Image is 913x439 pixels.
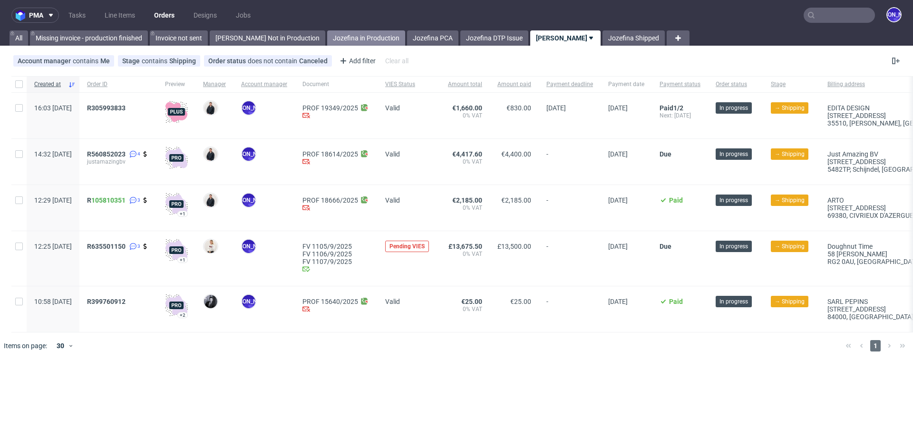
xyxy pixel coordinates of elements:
button: pma [11,8,59,23]
a: Invoice not sent [150,30,208,46]
span: Items on page: [4,341,47,351]
span: €4,417.60 [452,150,482,158]
div: 30 [51,339,68,352]
span: → Shipping [775,150,805,158]
span: → Shipping [775,196,805,205]
span: Pending VIES [389,243,425,250]
span: In progress [719,196,748,205]
span: In progress [719,150,748,158]
span: [DATE] [674,112,691,119]
div: Add filter [336,53,378,68]
a: Jozefina DTP Issue [460,30,528,46]
span: [DATE] [546,104,566,112]
a: 4 [127,150,140,158]
div: Valid [385,296,433,305]
span: Payment status [660,80,700,88]
span: Manager [203,80,226,88]
span: Stage [122,57,142,65]
a: R399760912 [87,298,127,305]
span: R399760912 [87,298,126,305]
a: 3 [127,243,140,250]
span: [DATE] [608,298,628,305]
a: Missing invoice - production finished [30,30,148,46]
div: Valid [385,148,433,158]
span: 12:29 [DATE] [34,196,72,204]
span: [DATE] [608,243,628,250]
span: Stage [771,80,812,88]
span: €1,660.00 [452,104,482,112]
a: Jozefina PCA [407,30,458,46]
span: Document [302,80,370,88]
span: Created at [34,80,64,88]
a: Orders [148,8,180,23]
img: pro-icon.017ec5509f39f3e742e3.png [165,146,188,169]
span: Order status [716,80,756,88]
a: R635501150 [87,243,127,250]
span: 12:25 [DATE] [34,243,72,250]
span: R560852023 [87,150,126,158]
span: 3 [137,243,140,250]
a: R305993833 [87,104,127,112]
span: 0% VAT [448,112,482,119]
span: Payment date [608,80,644,88]
span: R635501150 [87,243,126,250]
span: 4 [137,150,140,158]
div: Canceled [299,57,328,65]
a: FV 1106/9/2025 [302,250,370,258]
a: FV 1105/9/2025 [302,243,370,250]
a: R105810351 [87,196,127,204]
a: PROF 19349/2025 [302,104,358,112]
span: [DATE] [608,104,628,112]
figcaption: [PERSON_NAME] [242,147,255,161]
img: pro-icon.017ec5509f39f3e742e3.png [165,294,188,317]
span: justamazingbv [87,158,150,166]
figcaption: [PERSON_NAME] [242,101,255,115]
span: £13,500.00 [497,243,531,250]
div: +1 [180,257,185,263]
span: €830.00 [506,104,531,112]
span: Due [660,243,671,250]
img: pro-icon.017ec5509f39f3e742e3.png [165,193,188,215]
figcaption: [PERSON_NAME] [887,8,901,21]
span: 1 [870,340,881,351]
span: Paid [669,298,683,305]
span: Account manager [241,80,287,88]
span: → Shipping [775,297,805,306]
span: Paid [660,104,673,112]
span: → Shipping [775,242,805,251]
a: R560852023 [87,150,127,158]
a: Line Items [99,8,141,23]
span: Amount paid [497,80,531,88]
span: → Shipping [775,104,805,112]
span: Account manager [18,57,73,65]
span: - [546,196,593,219]
span: In progress [719,297,748,306]
span: VIES Status [385,80,433,88]
span: Paid [669,196,683,204]
span: 0% VAT [448,204,482,212]
a: Jozefina Shipped [602,30,665,46]
span: does not contain [248,57,299,65]
span: Due [660,150,671,158]
img: Philippe Dubuy [204,295,217,308]
span: - [546,150,593,173]
div: Shipping [169,57,196,65]
span: 3 [137,196,140,204]
a: 3 [127,196,140,204]
img: Adrian Margula [204,147,217,161]
span: R [87,196,126,204]
span: 1/2 [673,104,683,112]
span: [DATE] [608,196,628,204]
a: Tasks [63,8,91,23]
span: €25.00 [510,298,531,305]
span: £13,675.50 [448,243,482,250]
span: Order status [208,57,248,65]
a: Jozefina in Production [327,30,405,46]
div: +2 [180,312,185,318]
span: 0% VAT [448,158,482,166]
span: contains [142,57,169,65]
a: Designs [188,8,223,23]
div: Me [100,57,110,65]
span: Order ID [87,80,150,88]
span: pma [29,12,43,19]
